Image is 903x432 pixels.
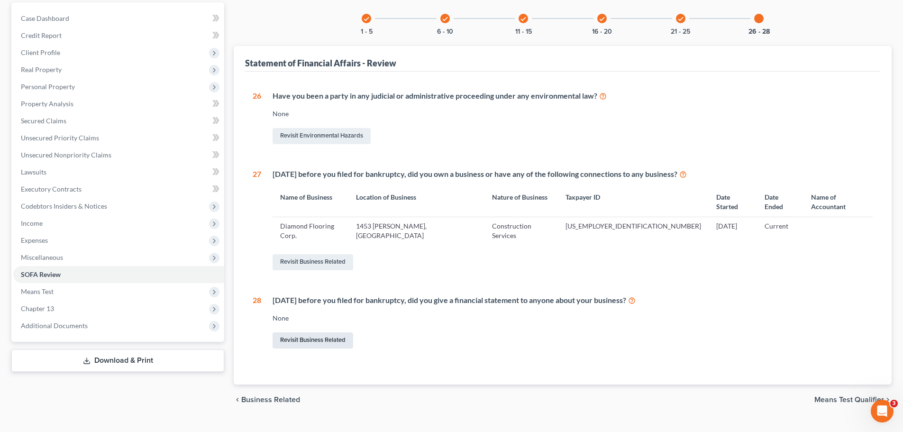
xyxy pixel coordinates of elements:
[21,83,75,91] span: Personal Property
[21,48,60,56] span: Client Profile
[361,28,373,35] button: 1 - 5
[599,16,605,22] i: check
[21,65,62,74] span: Real Property
[757,187,803,217] th: Date Ended
[234,396,300,404] button: chevron_left Business Related
[21,322,88,330] span: Additional Documents
[21,236,48,244] span: Expenses
[21,202,107,210] span: Codebtors Insiders & Notices
[21,219,43,227] span: Income
[484,217,558,245] td: Construction Services
[13,112,224,129] a: Secured Claims
[21,253,63,261] span: Miscellaneous
[11,349,224,372] a: Download & Print
[234,396,241,404] i: chevron_left
[13,266,224,283] a: SOFA Review
[21,304,54,313] span: Chapter 13
[21,14,69,22] span: Case Dashboard
[21,31,62,39] span: Credit Report
[890,400,898,407] span: 3
[484,187,558,217] th: Nature of Business
[437,28,453,35] button: 6 - 10
[21,270,61,278] span: SOFA Review
[13,181,224,198] a: Executory Contracts
[273,91,873,101] div: Have you been a party in any judicial or administrative proceeding under any environmental law?
[814,396,884,404] span: Means Test Qualifier
[13,129,224,147] a: Unsecured Priority Claims
[273,254,353,270] a: Revisit Business Related
[709,217,757,245] td: [DATE]
[21,151,111,159] span: Unsecured Nonpriority Claims
[671,28,690,35] button: 21 - 25
[21,117,66,125] span: Secured Claims
[273,128,371,144] a: Revisit Environmental Hazards
[558,187,709,217] th: Taxpayer ID
[363,16,370,22] i: check
[348,217,485,245] td: 1453 [PERSON_NAME], [GEOGRAPHIC_DATA]
[273,313,873,323] div: None
[709,187,757,217] th: Date Started
[241,396,300,404] span: Business Related
[814,396,892,404] button: Means Test Qualifier chevron_right
[13,147,224,164] a: Unsecured Nonpriority Claims
[21,134,99,142] span: Unsecured Priority Claims
[884,396,892,404] i: chevron_right
[273,332,353,349] a: Revisit Business Related
[757,217,803,245] td: Current
[253,295,261,350] div: 28
[13,27,224,44] a: Credit Report
[348,187,485,217] th: Location of Business
[273,187,348,217] th: Name of Business
[273,169,873,180] div: [DATE] before you filed for bankruptcy, did you own a business or have any of the following conne...
[21,185,82,193] span: Executory Contracts
[803,187,873,217] th: Name of Accountant
[273,217,348,245] td: Diamond Flooring Corp.
[253,169,261,272] div: 27
[253,91,261,146] div: 26
[13,10,224,27] a: Case Dashboard
[13,95,224,112] a: Property Analysis
[748,28,770,35] button: 26 - 28
[21,100,73,108] span: Property Analysis
[558,217,709,245] td: [US_EMPLOYER_IDENTIFICATION_NUMBER]
[592,28,612,35] button: 16 - 20
[273,295,873,306] div: [DATE] before you filed for bankruptcy, did you give a financial statement to anyone about your b...
[442,16,448,22] i: check
[245,57,396,69] div: Statement of Financial Affairs - Review
[520,16,527,22] i: check
[677,16,684,22] i: check
[515,28,532,35] button: 11 - 15
[273,109,873,119] div: None
[13,164,224,181] a: Lawsuits
[871,400,894,423] iframe: Intercom live chat
[21,168,46,176] span: Lawsuits
[21,287,54,295] span: Means Test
